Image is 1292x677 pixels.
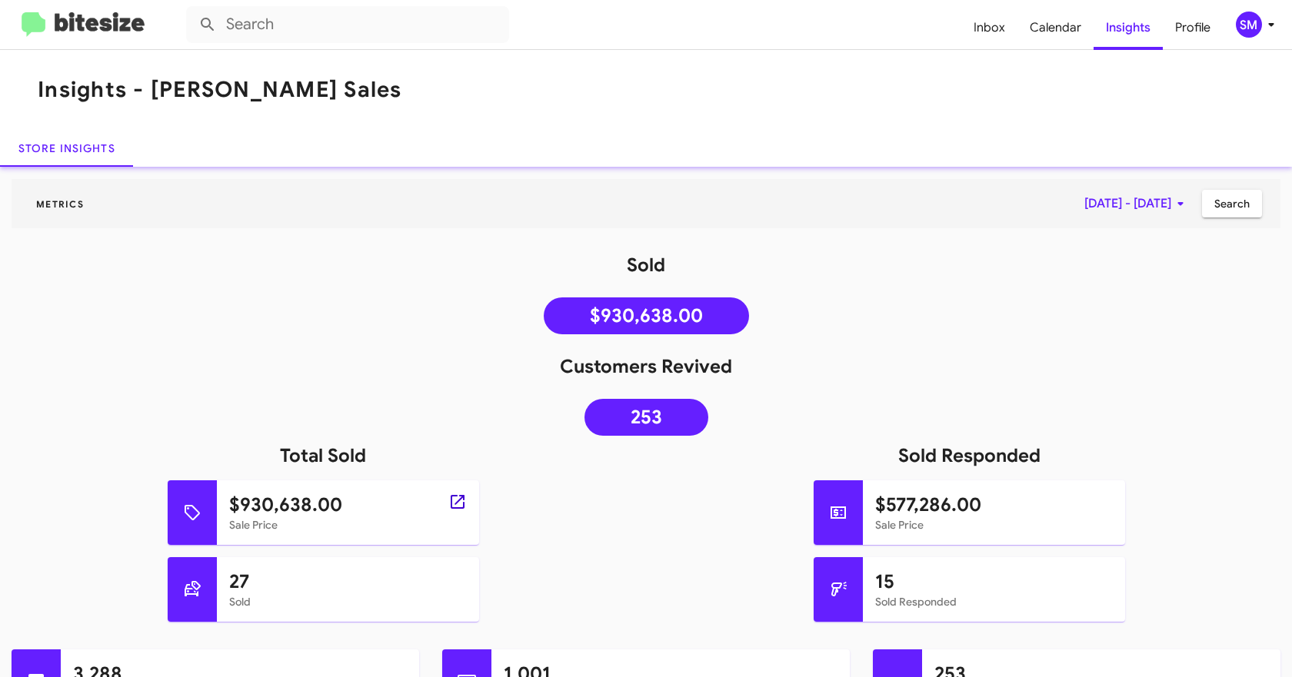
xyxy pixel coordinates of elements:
a: Calendar [1017,5,1094,50]
input: Search [186,6,509,43]
a: Insights [1094,5,1163,50]
a: Profile [1163,5,1223,50]
button: SM [1223,12,1276,38]
h1: $577,286.00 [875,493,1113,517]
mat-card-subtitle: Sold [229,594,467,609]
h1: 27 [229,569,467,594]
h1: Insights - [PERSON_NAME] Sales [38,78,402,102]
a: Inbox [961,5,1017,50]
span: 253 [631,410,662,425]
mat-card-subtitle: Sale Price [875,517,1113,533]
span: [DATE] - [DATE] [1084,190,1190,217]
span: Search [1214,190,1250,217]
button: Search [1202,190,1262,217]
span: Metrics [24,198,96,210]
h1: 15 [875,569,1113,594]
mat-card-subtitle: Sold Responded [875,594,1113,609]
mat-card-subtitle: Sale Price [229,517,467,533]
h1: $930,638.00 [229,493,467,517]
span: $930,638.00 [590,308,703,324]
button: [DATE] - [DATE] [1072,190,1202,217]
h1: Sold Responded [646,443,1292,468]
div: SM [1236,12,1262,38]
